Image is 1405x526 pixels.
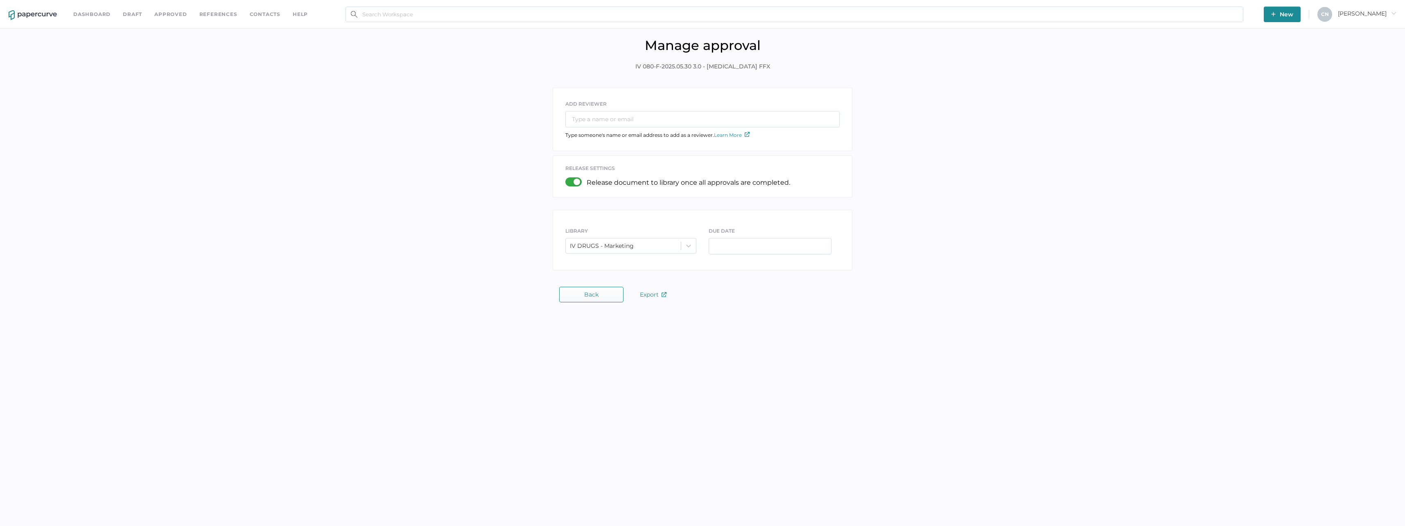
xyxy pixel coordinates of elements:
a: Dashboard [73,10,111,19]
span: Type someone's name or email address to add as a reviewer. [565,132,750,138]
span: Back [584,291,599,298]
span: ADD REVIEWER [565,101,607,107]
a: Approved [154,10,187,19]
div: IV DRUGS - Marketing [570,242,634,249]
div: help [293,10,308,19]
span: LIBRARY [565,228,588,234]
span: C N [1321,11,1329,17]
h1: Manage approval [6,37,1399,53]
a: Learn More [714,132,750,138]
button: New [1264,7,1301,22]
span: [PERSON_NAME] [1338,10,1396,17]
span: New [1271,7,1293,22]
i: arrow_right [1391,10,1396,16]
img: search.bf03fe8b.svg [351,11,357,18]
span: release settings [565,165,615,171]
img: papercurve-logo-colour.7244d18c.svg [9,10,57,20]
button: Back [559,287,623,302]
img: external-link-icon.7ec190a1.svg [745,132,750,137]
span: IV 080-F-2025.05.30 3.0 - [MEDICAL_DATA] FFX [635,62,770,71]
input: Search Workspace [346,7,1243,22]
input: Type a name or email [565,111,840,127]
img: plus-white.e19ec114.svg [1271,12,1276,16]
img: external-link-icon.7ec190a1.svg [662,292,666,297]
p: Release document to library once all approvals are completed. [587,179,790,186]
a: Contacts [250,10,280,19]
a: References [199,10,237,19]
span: Export [640,291,666,298]
a: Draft [123,10,142,19]
button: Export [632,287,675,302]
span: DUE DATE [709,228,735,234]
